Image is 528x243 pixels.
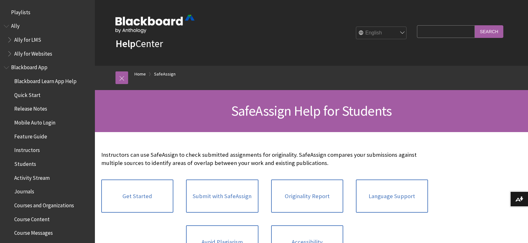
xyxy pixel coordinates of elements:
span: Feature Guide [14,131,47,140]
a: Get Started [101,179,173,213]
span: Playlists [11,7,30,15]
span: Ally for LMS [14,34,41,43]
a: HelpCenter [115,37,163,50]
span: Mobile Auto Login [14,117,55,126]
select: Site Language Selector [356,27,407,39]
input: Search [475,25,503,38]
span: Ally for Websites [14,48,52,57]
img: Blackboard by Anthology [115,15,195,33]
span: Courses and Organizations [14,200,74,209]
p: Instructors can use SafeAssign to check submitted assignments for originality. SafeAssign compare... [101,151,428,167]
span: Blackboard Learn App Help [14,76,77,84]
span: Course Content [14,214,50,222]
nav: Book outline for Anthology Ally Help [4,21,91,59]
span: SafeAssign Help for Students [231,102,392,119]
a: SafeAssign [154,70,176,78]
strong: Help [115,37,135,50]
a: Language Support [356,179,428,213]
span: Release Notes [14,104,47,112]
span: Ally [11,21,20,29]
a: Home [134,70,146,78]
a: Submit with SafeAssign [186,179,258,213]
span: Journals [14,186,34,195]
nav: Book outline for Playlists [4,7,91,18]
span: Course Messages [14,228,53,236]
a: Originality Report [271,179,343,213]
span: Activity Stream [14,173,50,181]
span: Students [14,159,36,167]
span: Instructors [14,145,40,154]
span: Quick Start [14,90,40,98]
span: Blackboard App [11,62,47,71]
